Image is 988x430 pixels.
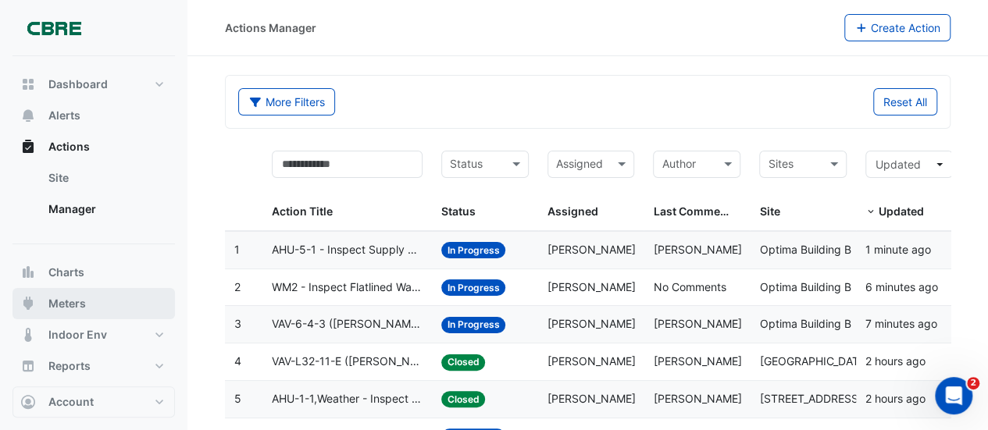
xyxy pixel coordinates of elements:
[441,204,476,218] span: Status
[653,204,744,218] span: Last Commented
[48,139,90,155] span: Actions
[548,204,598,218] span: Assigned
[441,354,486,371] span: Closed
[12,162,175,231] div: Actions
[653,280,726,293] span: No Comments
[20,108,36,123] app-icon: Alerts
[272,353,423,371] span: VAV-L32-11-E ([PERSON_NAME] IE) - Review Critical Sensor Outside Range
[36,194,175,225] a: Manager
[879,204,924,218] span: Updated
[865,151,953,178] button: Updated
[548,317,636,330] span: [PERSON_NAME]
[865,354,926,368] span: 2025-08-27T12:11:01.559
[759,317,851,330] span: Optima Building B
[548,243,636,256] span: [PERSON_NAME]
[12,386,175,418] button: Account
[20,296,36,311] app-icon: Meters
[225,20,316,36] div: Actions Manager
[873,88,937,115] button: Reset All
[234,354,241,368] span: 4
[272,204,333,218] span: Action Title
[844,14,951,41] button: Create Action
[653,243,741,256] span: [PERSON_NAME]
[238,88,335,115] button: More Filters
[865,280,938,293] span: 2025-08-27T11:45:15.420
[759,392,950,405] span: [STREET_ADDRESS][PERSON_NAME]
[865,317,937,330] span: 2025-08-27T11:44:40.347
[12,257,175,288] button: Charts
[48,76,108,92] span: Dashboard
[234,243,240,256] span: 1
[48,108,80,123] span: Alerts
[876,158,921,171] span: Updated
[653,317,741,330] span: [PERSON_NAME]
[12,288,175,319] button: Meters
[272,279,423,297] span: WM2 - Inspect Flatlined Water Sub-Meter
[548,392,636,405] span: [PERSON_NAME]
[48,358,91,374] span: Reports
[48,394,94,410] span: Account
[759,280,851,293] span: Optima Building B
[20,358,36,374] app-icon: Reports
[967,377,979,389] span: 2
[441,317,506,333] span: In Progress
[653,354,741,368] span: [PERSON_NAME]
[272,315,423,333] span: VAV-6-4-3 ([PERSON_NAME] IE) - Review Critical Sensor Outside Range
[12,69,175,100] button: Dashboard
[12,319,175,350] button: Indoor Env
[36,162,175,194] a: Site
[20,76,36,92] app-icon: Dashboard
[272,390,423,408] span: AHU-1-1,Weather - Inspect AHU OA Temp Broken Sensor
[20,139,36,155] app-icon: Actions
[48,327,107,343] span: Indoor Env
[19,12,89,44] img: Company Logo
[272,241,423,259] span: AHU-5-1 - Inspect Supply Air Loss
[548,280,636,293] span: [PERSON_NAME]
[48,265,84,280] span: Charts
[234,392,241,405] span: 5
[865,392,926,405] span: 2025-08-27T12:02:20.571
[548,354,636,368] span: [PERSON_NAME]
[653,392,741,405] span: [PERSON_NAME]
[865,243,931,256] span: 2025-08-27T11:49:45.819
[441,242,506,258] span: In Progress
[441,391,486,407] span: Closed
[759,243,851,256] span: Optima Building B
[12,100,175,131] button: Alerts
[935,377,972,414] iframe: Intercom live chat
[20,327,36,343] app-icon: Indoor Env
[234,317,241,330] span: 3
[759,354,869,368] span: [GEOGRAPHIC_DATA]
[12,350,175,382] button: Reports
[20,265,36,280] app-icon: Charts
[48,296,86,311] span: Meters
[441,279,506,296] span: In Progress
[759,204,779,218] span: Site
[12,131,175,162] button: Actions
[234,280,241,293] span: 2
